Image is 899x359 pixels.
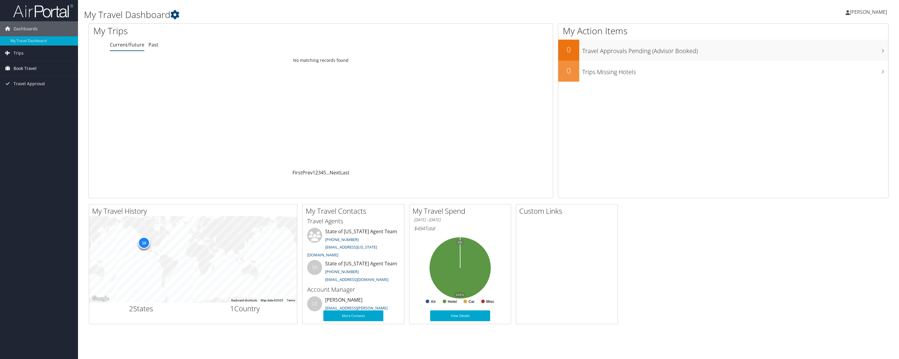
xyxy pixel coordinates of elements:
[304,228,403,260] li: State of [US_STATE] Agent Team
[307,244,377,258] a: [EMAIL_ADDRESS][US_STATE][DOMAIN_NAME]
[414,225,506,232] h6: Total
[307,296,322,311] div: LB
[92,206,297,216] h2: My Travel History
[582,65,889,76] h3: Trips Missing Hotels
[198,303,293,314] h2: Country
[558,25,889,37] h1: My Action Items
[304,260,403,285] li: State of [US_STATE] Agent Team
[330,169,340,176] a: Next
[456,293,464,297] tspan: 100%
[306,206,404,216] h2: My Travel Contacts
[325,237,359,242] a: [PHONE_NUMBER]
[486,300,494,304] text: Misc
[558,61,889,82] a: 0Trips Missing Hotels
[93,25,355,37] h1: My Trips
[138,237,150,249] div: 10
[313,169,315,176] a: 1
[448,300,457,304] text: Hotel
[325,277,388,282] a: [EMAIL_ADDRESS][DOMAIN_NAME]
[13,46,24,61] span: Trips
[13,76,45,91] span: Travel Approval
[850,9,887,15] span: [PERSON_NAME]
[469,300,475,304] text: Car
[340,169,349,176] a: Last
[91,295,110,303] img: Google
[321,169,323,176] a: 4
[13,4,73,18] img: airportal-logo.png
[431,300,436,304] text: Air
[558,40,889,61] a: 0Travel Approvals Pending (Advisor Booked)
[292,169,302,176] a: First
[307,285,400,294] h3: Account Manager
[94,303,189,314] h2: States
[84,8,623,21] h1: My Travel Dashboard
[91,295,110,303] a: Open this area in Google Maps (opens a new window)
[558,44,579,55] h2: 0
[129,303,133,313] span: 2
[13,61,37,76] span: Book Travel
[558,65,579,76] h2: 0
[458,241,463,244] tspan: 0%
[325,269,359,274] a: [PHONE_NUMBER]
[325,305,388,318] a: [EMAIL_ADDRESS][PERSON_NAME][DOMAIN_NAME]
[261,299,283,302] span: Map data ©2025
[326,169,330,176] span: …
[323,310,383,321] a: More Contacts
[430,310,490,321] a: View Details
[110,41,144,48] a: Current/Future
[318,169,321,176] a: 3
[287,299,295,302] a: Terms (opens in new tab)
[582,44,889,55] h3: Travel Approvals Pending (Advisor Booked)
[89,55,553,66] td: No matching records found
[304,296,403,321] li: [PERSON_NAME]
[323,169,326,176] a: 5
[412,206,511,216] h2: My Travel Spend
[315,169,318,176] a: 2
[414,217,506,223] h6: [DATE] - [DATE]
[846,3,893,21] a: [PERSON_NAME]
[307,217,400,225] h3: Travel Agents
[13,21,38,36] span: Dashboards
[231,298,257,303] button: Keyboard shortcuts
[230,303,234,313] span: 1
[414,225,425,232] span: $494
[307,260,322,275] div: SA
[148,41,158,48] a: Past
[519,206,618,216] h2: Custom Links
[302,169,313,176] a: Prev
